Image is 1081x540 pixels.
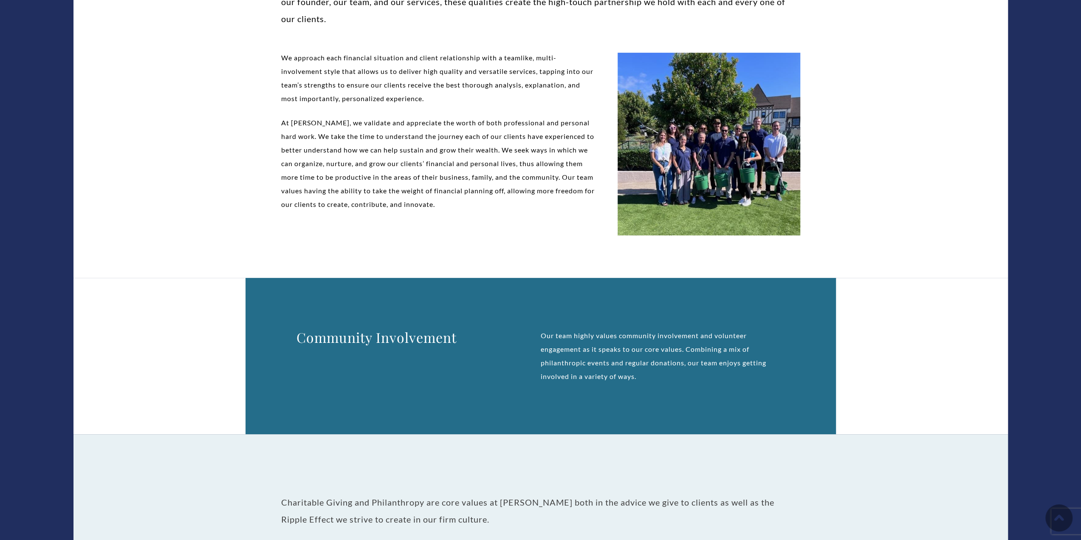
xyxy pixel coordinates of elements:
[281,51,596,105] p: We approach each financial situation and client relationship with a teamlike, multi-involvement s...
[618,53,800,235] img: DMVA-TEAM.jpg
[296,329,541,346] h2: Community Involvement
[281,116,596,211] p: At [PERSON_NAME], we validate and appreciate the worth of both professional and personal hard wor...
[281,494,800,528] p: Charitable Giving and Philanthropy are core values at [PERSON_NAME] both in the advice we give to...
[541,329,785,383] div: Our team highly values community involvement and volunteer engagement as it speaks to our core va...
